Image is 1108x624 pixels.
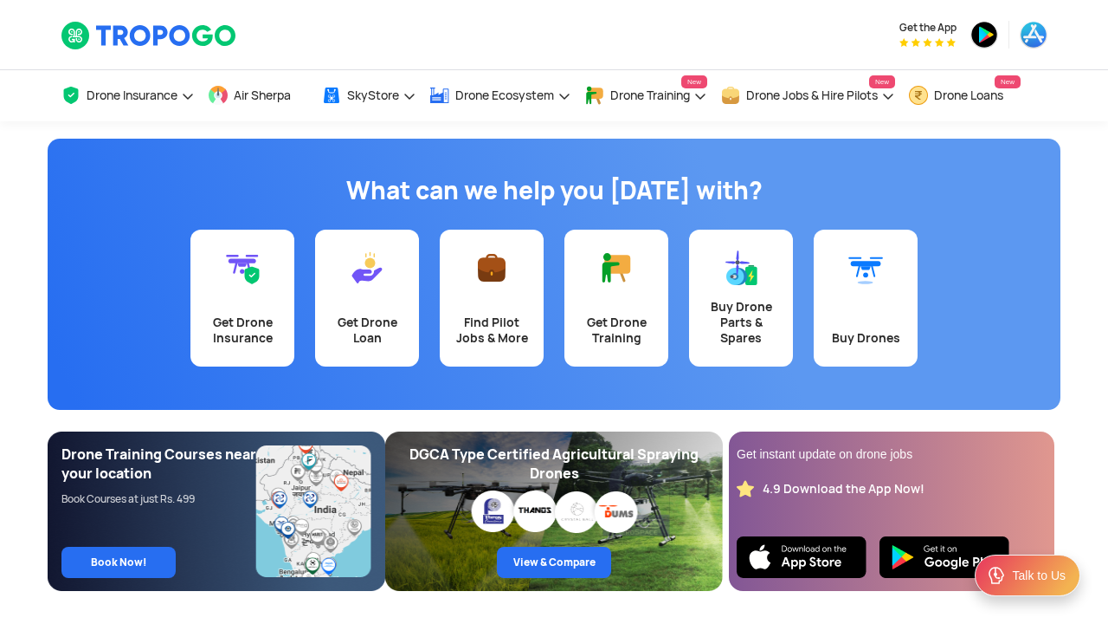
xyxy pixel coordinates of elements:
[61,445,257,484] div: Drone Training Courses near your location
[986,565,1007,586] img: ic_Support.svg
[350,250,384,285] img: Get Drone Loan
[599,250,634,285] img: Get Drone Training
[497,547,611,578] a: View & Compare
[689,230,793,367] a: Buy Drone Parts & Spares
[934,88,1003,102] span: Drone Loans
[399,445,709,484] div: DGCA Type Certified Agricultural Spraying Drones
[1020,21,1047,49] img: appstore
[737,480,754,497] img: star_rating
[61,70,195,121] a: Drone Insurance
[737,445,1047,463] div: Get instant update on drone jobs
[869,75,895,88] span: New
[225,250,260,285] img: Get Drone Insurance
[899,38,956,47] img: App Raking
[61,173,1047,208] h1: What can we help you [DATE] with?
[61,492,257,506] div: Book Courses at just Rs. 499
[720,70,895,121] a: Drone Jobs & Hire PilotsNew
[824,330,907,346] div: Buy Drones
[61,547,176,578] a: Book Now!
[325,315,409,346] div: Get Drone Loan
[724,250,758,285] img: Buy Drone Parts & Spares
[429,70,571,121] a: Drone Ecosystem
[234,88,291,102] span: Air Sherpa
[321,70,416,121] a: SkyStore
[315,230,419,367] a: Get Drone Loan
[1013,567,1066,584] div: Talk to Us
[899,21,957,35] span: Get the App
[190,230,294,367] a: Get Drone Insurance
[474,250,509,285] img: Find Pilot Jobs & More
[763,481,924,497] div: 4.9 Download the App Now!
[610,88,690,102] span: Drone Training
[208,70,308,121] a: Air Sherpa
[201,315,284,346] div: Get Drone Insurance
[440,230,544,367] a: Find Pilot Jobs & More
[848,250,883,285] img: Buy Drones
[564,230,668,367] a: Get Drone Training
[347,88,399,102] span: SkyStore
[746,88,878,102] span: Drone Jobs & Hire Pilots
[879,536,1009,578] img: Playstore
[970,21,998,49] img: playstore
[455,88,554,102] span: Drone Ecosystem
[908,70,1021,121] a: Drone LoansNew
[995,75,1021,88] span: New
[584,70,707,121] a: Drone TrainingNew
[450,315,533,346] div: Find Pilot Jobs & More
[61,21,238,50] img: TropoGo Logo
[737,536,866,578] img: Ios
[681,75,707,88] span: New
[575,315,658,346] div: Get Drone Training
[699,299,783,346] div: Buy Drone Parts & Spares
[87,88,177,102] span: Drone Insurance
[814,230,918,367] a: Buy Drones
